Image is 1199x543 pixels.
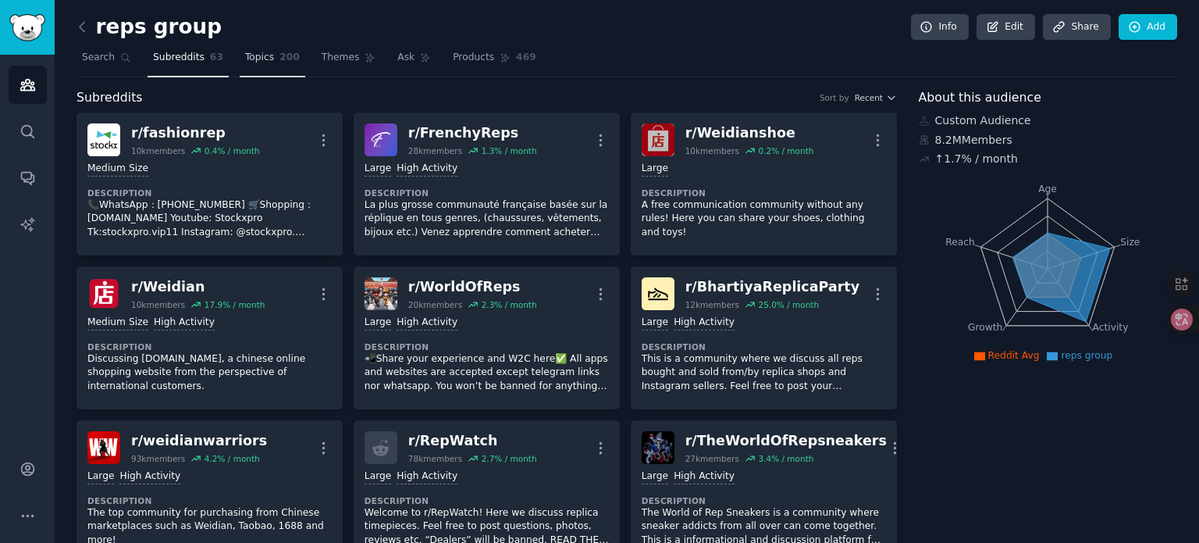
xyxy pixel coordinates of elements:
img: TheWorldOfRepsneakers [642,431,674,464]
img: GummySearch logo [9,14,45,41]
tspan: Age [1038,184,1057,195]
div: Large [642,470,668,484]
dt: Description [87,188,332,198]
p: La plus grosse communauté française basée sur la réplique en tous genres, (chaussures, vêtements,... [365,198,609,240]
div: 10k members [131,145,185,156]
div: ↑ 1.7 % / month [935,151,1018,167]
div: High Activity [397,470,457,484]
div: Custom Audience [919,113,1178,129]
p: 📲Share your experience and W2C here✅ All apps and websites are accepted except telegram links nor... [365,352,609,394]
a: Subreddits63 [148,45,229,77]
a: fashionrepr/fashionrep10kmembers0.4% / monthMedium SizeDescription📞WhatsApp：[PHONE_NUMBER] 🛒Shopp... [76,113,343,255]
a: Search [76,45,137,77]
div: r/ BhartiyaReplicaParty [685,277,859,297]
div: r/ fashionrep [131,123,260,143]
div: r/ FrenchyReps [408,123,537,143]
span: 63 [210,51,223,65]
span: About this audience [919,88,1041,108]
a: Info [911,14,969,41]
div: Medium Size [87,162,148,177]
img: Weidianshoe [642,123,674,156]
dt: Description [642,495,886,506]
span: Topics [245,51,274,65]
a: Products469 [447,45,541,77]
div: Large [365,470,391,484]
a: Edit [977,14,1035,41]
span: Recent [855,92,883,103]
a: Add [1119,14,1177,41]
div: High Activity [154,316,215,330]
dt: Description [365,188,609,198]
div: High Activity [674,470,735,484]
div: r/ Weidianshoe [685,123,814,143]
div: 1.3 % / month [482,145,537,156]
button: Recent [855,92,897,103]
span: Subreddits [76,88,143,108]
dt: Description [642,188,886,198]
a: Ask [392,45,436,77]
div: 78k members [408,453,462,464]
div: 3.4 % / month [758,453,813,464]
div: r/ RepWatch [408,431,537,451]
div: 12k members [685,299,739,310]
div: Large [87,470,114,484]
span: Search [82,51,115,65]
a: BhartiyaReplicaPartyr/BhartiyaReplicaParty12kmembers25.0% / monthLargeHigh ActivityDescriptionThi... [631,266,897,409]
dt: Description [365,495,609,506]
div: r/ TheWorldOfRepsneakers [685,431,887,451]
span: reps group [1061,350,1112,361]
div: High Activity [119,470,180,484]
div: 0.4 % / month [205,145,260,156]
div: r/ WorldOfReps [408,277,537,297]
div: 0.2 % / month [758,145,813,156]
tspan: Size [1120,236,1140,247]
div: 28k members [408,145,462,156]
div: Large [642,316,668,330]
div: 2.7 % / month [482,453,537,464]
p: Discussing [DOMAIN_NAME], a chinese online shopping website from the perspective of international... [87,352,332,394]
tspan: Growth [968,322,1002,333]
a: Topics200 [240,45,305,77]
div: Large [365,162,391,177]
div: r/ weidianwarriors [131,431,267,451]
div: Sort by [820,92,849,103]
div: 25.0 % / month [758,299,819,310]
a: WorldOfRepsr/WorldOfReps20kmembers2.3% / monthLargeHigh ActivityDescription📲Share your experience... [354,266,620,409]
p: 📞WhatsApp：[PHONE_NUMBER] 🛒Shopping：[DOMAIN_NAME] Youtube: Stockxpro Tk:stockxpro.vip11 Instagram:... [87,198,332,240]
div: 8.2M Members [919,132,1178,148]
div: 10k members [685,145,739,156]
span: Ask [397,51,414,65]
div: 93k members [131,453,185,464]
img: weidianwarriors [87,431,120,464]
a: FrenchyRepsr/FrenchyReps28kmembers1.3% / monthLargeHigh ActivityDescriptionLa plus grosse communa... [354,113,620,255]
dt: Description [87,341,332,352]
div: 20k members [408,299,462,310]
dt: Description [365,341,609,352]
span: Subreddits [153,51,205,65]
div: r/ Weidian [131,277,265,297]
div: Medium Size [87,316,148,330]
div: High Activity [674,316,735,330]
dt: Description [87,495,332,506]
div: High Activity [397,162,457,177]
span: Themes [322,51,360,65]
span: Products [453,51,494,65]
img: BhartiyaReplicaParty [642,277,674,310]
div: Large [365,316,391,330]
p: A free communication community without any rules! Here you can share your shoes, clothing and toys! [642,198,886,240]
div: High Activity [397,316,457,330]
img: FrenchyReps [365,123,397,156]
tspan: Activity [1092,322,1128,333]
h2: reps group [76,15,222,40]
span: 200 [279,51,300,65]
div: 27k members [685,453,739,464]
div: Large [642,162,668,177]
img: Weidian [87,277,120,310]
a: Weidianshoer/Weidianshoe10kmembers0.2% / monthLargeDescriptionA free communication community with... [631,113,897,255]
div: 17.9 % / month [205,299,265,310]
p: This is a community where we discuss all reps bought and sold from/by replica shops and Instagram... [642,352,886,394]
span: Reddit Avg [988,350,1040,361]
tspan: Reach [945,236,975,247]
div: 10k members [131,299,185,310]
img: fashionrep [87,123,120,156]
